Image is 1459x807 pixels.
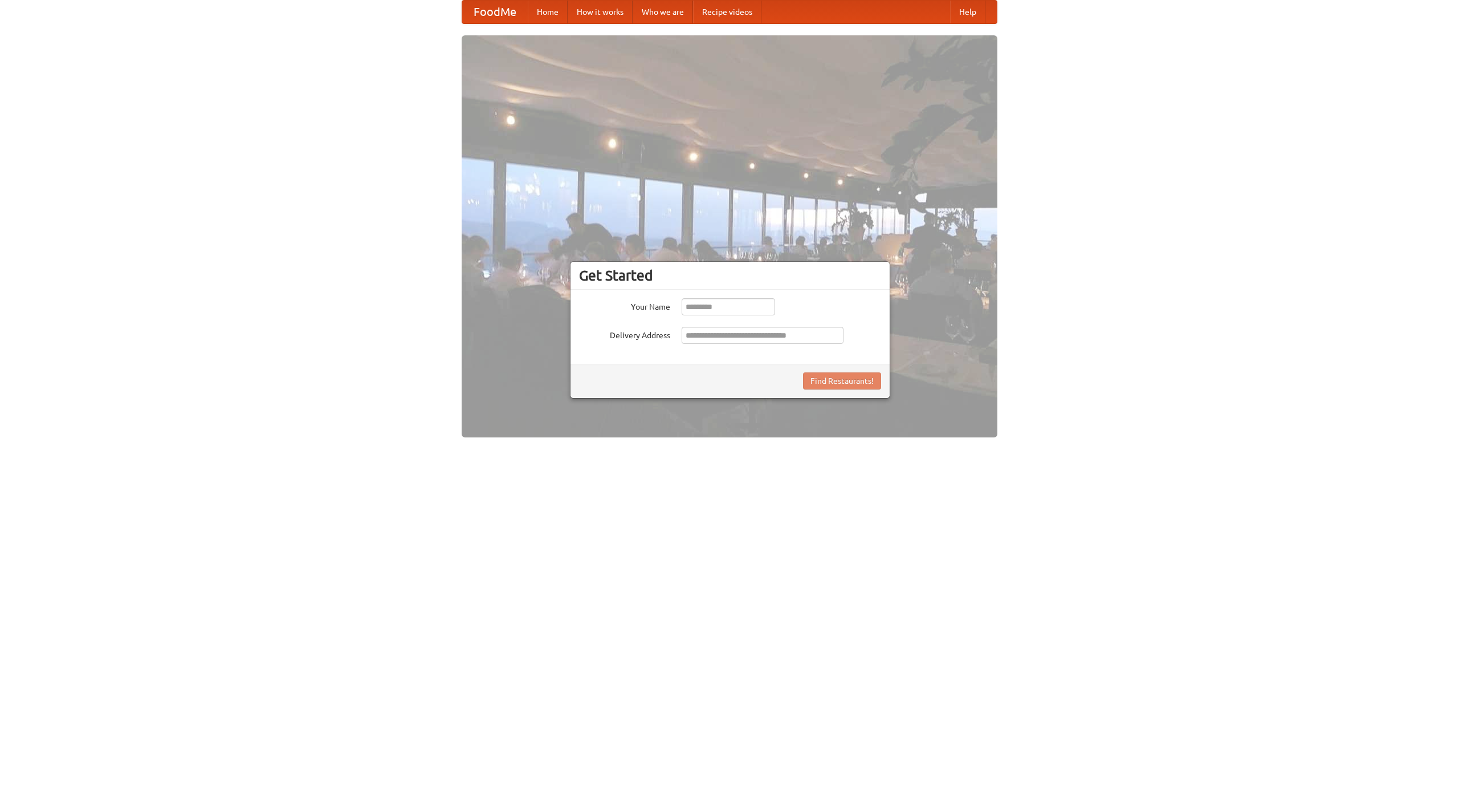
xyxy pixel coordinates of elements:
label: Delivery Address [579,327,670,341]
a: Home [528,1,568,23]
label: Your Name [579,298,670,313]
h3: Get Started [579,267,881,284]
a: Help [950,1,985,23]
a: FoodMe [462,1,528,23]
a: How it works [568,1,633,23]
button: Find Restaurants! [803,372,881,390]
a: Who we are [633,1,693,23]
a: Recipe videos [693,1,761,23]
